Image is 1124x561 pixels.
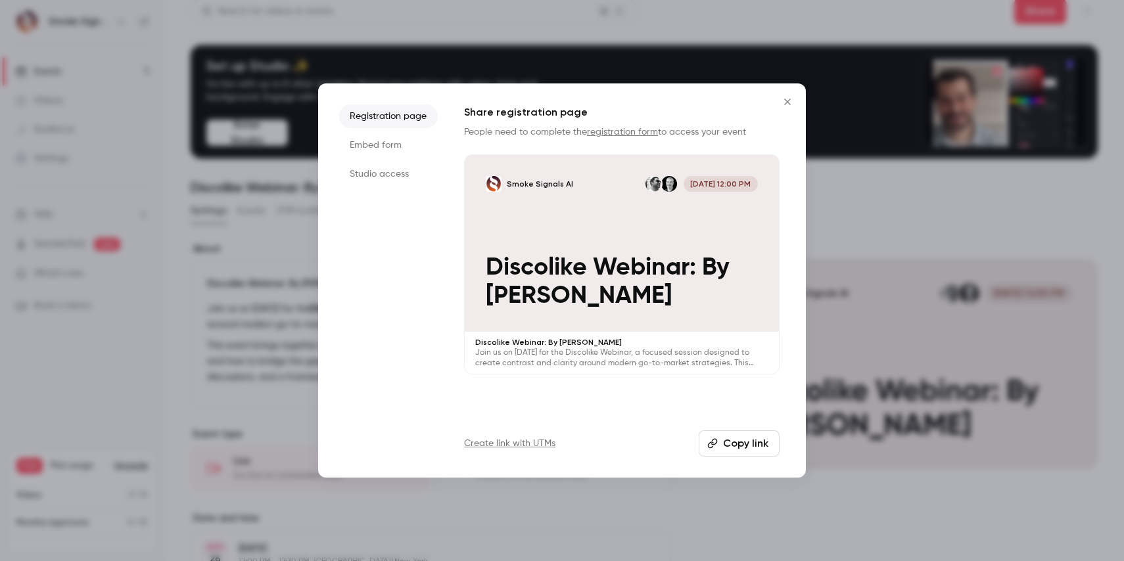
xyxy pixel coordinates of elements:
[684,176,758,192] span: [DATE] 12:00 PM
[661,176,677,192] img: George Rekouts
[475,337,768,348] p: Discolike Webinar: By [PERSON_NAME]
[464,125,780,139] p: People need to complete the to access your event
[774,89,801,115] button: Close
[464,154,780,374] a: Discolike Webinar: By George RekoutsSmoke Signals AIGeorge RekoutsNick Zeckets[DATE] 12:00 PMDisc...
[507,179,573,189] p: Smoke Signals AI
[486,254,758,311] p: Discolike Webinar: By [PERSON_NAME]
[645,176,661,192] img: Nick Zeckets
[587,127,658,137] a: registration form
[339,133,438,157] li: Embed form
[486,176,502,192] img: Discolike Webinar: By George Rekouts
[339,104,438,128] li: Registration page
[475,348,768,369] p: Join us on [DATE] for the Discolike Webinar, a focused session designed to create contrast and cl...
[464,437,555,450] a: Create link with UTMs
[339,162,438,186] li: Studio access
[464,104,780,120] h1: Share registration page
[699,430,780,457] button: Copy link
